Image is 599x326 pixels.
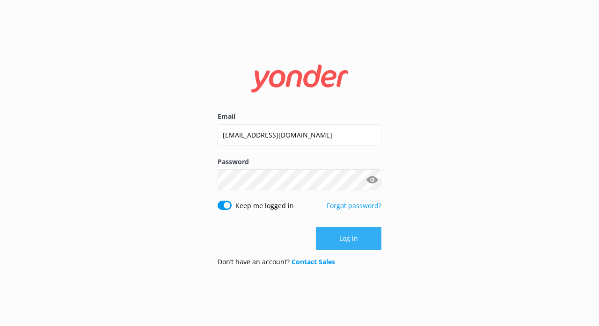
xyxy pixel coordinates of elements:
[235,201,294,211] label: Keep me logged in
[218,157,381,167] label: Password
[292,257,335,266] a: Contact Sales
[363,171,381,189] button: Show password
[316,227,381,250] button: Log in
[218,124,381,145] input: user@emailaddress.com
[218,111,381,122] label: Email
[327,201,381,210] a: Forgot password?
[218,257,335,267] p: Don’t have an account?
